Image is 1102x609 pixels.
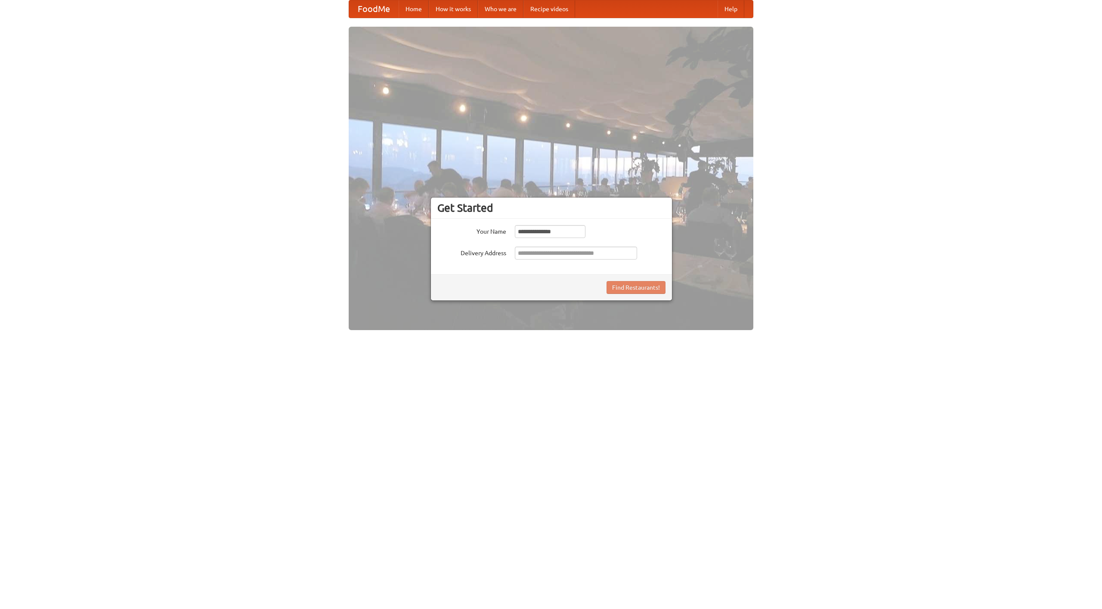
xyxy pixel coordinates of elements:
label: Delivery Address [437,247,506,257]
h3: Get Started [437,201,666,214]
a: Who we are [478,0,523,18]
a: Home [399,0,429,18]
label: Your Name [437,225,506,236]
a: How it works [429,0,478,18]
a: FoodMe [349,0,399,18]
a: Help [718,0,744,18]
a: Recipe videos [523,0,575,18]
button: Find Restaurants! [607,281,666,294]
